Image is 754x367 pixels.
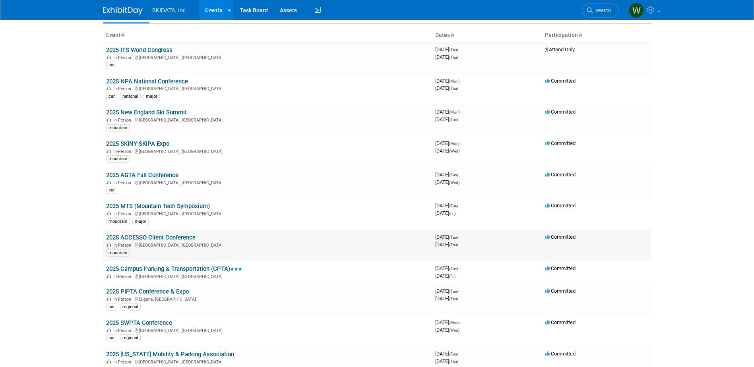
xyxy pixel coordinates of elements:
span: (Tue) [449,289,458,294]
span: Committed [545,265,576,271]
span: [DATE] [435,296,458,301]
span: [DATE] [435,109,462,115]
a: Sort by Event Name [120,32,124,38]
span: - [459,203,460,209]
span: (Thu) [449,243,458,247]
span: Search [593,8,611,14]
span: (Thu) [449,359,458,364]
span: Committed [545,140,576,146]
span: In-Person [113,55,134,60]
span: [DATE] [435,327,459,333]
span: [DATE] [435,46,460,52]
span: [DATE] [435,203,460,209]
div: regional [120,334,141,342]
span: (Wed) [449,180,459,185]
a: 2025 AGTA Fall Conference [106,172,178,179]
a: 2025 PIPTA Conference & Expo [106,288,189,295]
span: - [459,351,460,357]
span: (Wed) [449,328,459,332]
span: [DATE] [435,358,458,364]
div: [GEOGRAPHIC_DATA], [GEOGRAPHIC_DATA] [106,241,429,248]
span: [DATE] [435,85,458,91]
a: 2025 NPA National Conference [106,78,188,85]
a: 2025 ITS World Congress [106,46,173,54]
div: car [106,303,117,311]
img: In-Person Event [107,297,111,301]
span: (Tue) [449,267,458,271]
span: - [459,265,460,271]
span: (Wed) [449,149,459,153]
div: [GEOGRAPHIC_DATA], [GEOGRAPHIC_DATA] [106,85,429,91]
span: In-Person [113,118,134,123]
span: (Thu) [449,86,458,91]
div: [GEOGRAPHIC_DATA], [GEOGRAPHIC_DATA] [106,358,429,365]
span: [DATE] [435,148,459,154]
span: [DATE] [435,265,460,271]
span: (Tue) [449,118,458,122]
a: Search [582,4,618,17]
span: Committed [545,78,576,84]
span: (Thu) [449,55,458,60]
span: (Thu) [449,297,458,301]
span: [DATE] [435,288,460,294]
span: - [461,78,462,84]
a: 2025 MTS (Mountain Tech Symposium) [106,203,210,210]
span: In-Person [113,297,134,302]
span: [DATE] [435,234,460,240]
div: mountain [106,218,130,225]
a: 2025 ACCESSO Client Conference [106,234,196,241]
span: (Tue) [449,204,458,208]
span: In-Person [113,86,134,91]
a: 2025 [US_STATE] Mobility & Parking Association [106,351,234,358]
div: regional [120,303,141,311]
div: [GEOGRAPHIC_DATA], [GEOGRAPHIC_DATA] [106,179,429,185]
span: - [459,46,460,52]
span: Committed [545,351,576,357]
span: [DATE] [435,78,462,84]
span: Attend Only [545,46,575,52]
span: In-Person [113,274,134,279]
img: In-Person Event [107,359,111,363]
span: [DATE] [435,319,462,325]
a: 2025 New England Ski Summit [106,109,187,116]
span: (Fri) [449,211,456,216]
span: [DATE] [435,179,459,185]
a: 2025 Campus Parking & Transportation (CPTA) [106,265,242,272]
div: major [143,93,160,100]
span: In-Person [113,149,134,154]
a: Sort by Participation Type [578,32,582,38]
th: Dates [432,29,542,42]
div: mountain [106,124,130,131]
span: (Mon) [449,321,459,325]
span: (Mon) [449,110,459,114]
img: In-Person Event [107,328,111,332]
img: In-Person Event [107,55,111,59]
span: [DATE] [435,241,458,247]
span: - [459,234,460,240]
span: Committed [545,172,576,178]
span: (Mon) [449,79,459,83]
span: In-Person [113,211,134,216]
th: Participation [542,29,651,42]
a: 2025 SWPTA Conference [106,319,172,326]
span: [DATE] [435,54,458,60]
span: [DATE] [435,273,456,279]
a: Sort by Start Date [450,32,454,38]
div: [GEOGRAPHIC_DATA], [GEOGRAPHIC_DATA] [106,116,429,123]
span: [DATE] [435,210,456,216]
img: In-Person Event [107,118,111,122]
span: - [461,109,462,115]
div: mountain [106,155,130,162]
span: Committed [545,288,576,294]
span: - [459,288,460,294]
span: (Tue) [449,235,458,240]
img: In-Person Event [107,211,111,215]
span: Committed [545,109,576,115]
img: In-Person Event [107,243,111,247]
div: mountain [106,249,130,257]
span: In-Person [113,243,134,248]
span: In-Person [113,180,134,185]
span: [DATE] [435,140,462,146]
span: Committed [545,234,576,240]
div: Eugene, [GEOGRAPHIC_DATA] [106,296,429,302]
